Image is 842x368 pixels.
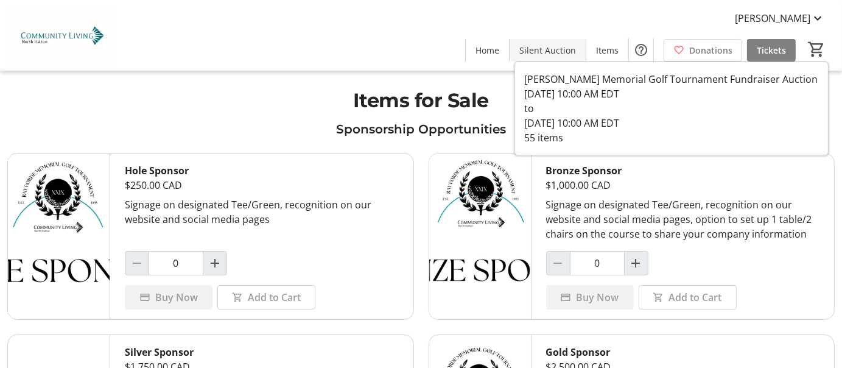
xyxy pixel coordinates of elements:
[466,39,509,62] a: Home
[519,44,576,57] span: Silent Auction
[510,39,586,62] a: Silent Auction
[747,39,796,62] a: Tickets
[725,9,835,28] button: [PERSON_NAME]
[757,44,786,57] span: Tickets
[546,178,820,193] div: $1,000.00 CAD
[8,154,110,319] img: Hole Sponsor
[125,163,399,178] div: Hole Sponsor
[629,38,653,62] button: Help
[525,72,818,87] div: [PERSON_NAME] Memorial Golf Tournament Fundraiser Auction
[546,345,820,359] div: Gold Sponsor
[429,154,531,319] img: Bronze Sponsor
[149,251,203,275] input: Hole Sponsor Quantity
[689,44,732,57] span: Donations
[7,86,835,115] h1: Items for Sale
[570,251,625,275] input: Bronze Sponsor Quantity
[664,39,742,62] a: Donations
[203,252,226,275] button: Increment by one
[125,178,399,193] div: $250.00 CAD
[525,101,818,116] div: to
[625,252,648,275] button: Increment by one
[525,87,818,101] div: [DATE] 10:00 AM EDT
[525,116,818,130] div: [DATE] 10:00 AM EDT
[596,44,619,57] span: Items
[125,197,399,227] div: Signage on designated Tee/Green, recognition on our website and social media pages
[586,39,628,62] a: Items
[7,5,116,66] img: Community Living North Halton's Logo
[546,197,820,241] div: Signage on designated Tee/Green, recognition on our website and social media pages, option to set...
[7,120,835,138] h3: Sponsorship Opportunities
[125,345,399,359] div: Silver Sponsor
[475,44,499,57] span: Home
[805,38,827,60] button: Cart
[546,163,820,178] div: Bronze Sponsor
[735,11,810,26] span: [PERSON_NAME]
[525,130,818,145] div: 55 items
